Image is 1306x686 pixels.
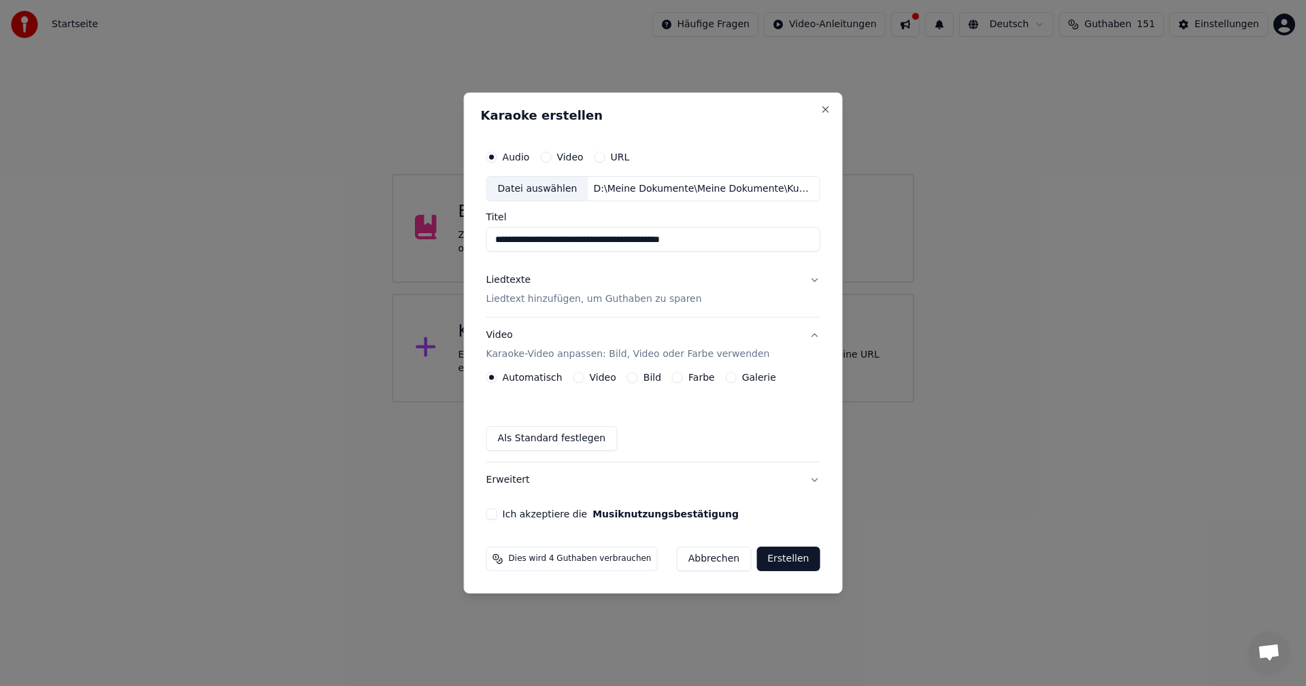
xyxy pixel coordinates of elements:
[487,177,588,201] div: Datei auswählen
[486,347,770,361] p: Karaoke-Video anpassen: Bild, Video oder Farbe verwenden
[481,109,826,122] h2: Karaoke erstellen
[592,509,739,519] button: Ich akzeptiere die
[486,318,820,373] button: VideoKaraoke-Video anpassen: Bild, Video oder Farbe verwenden
[588,182,819,196] div: D:\Meine Dokumente\Meine Dokumente\Kuhbergverein\Senioren\Aktionen\2025\2025_11_07 - Stammtisch m...
[756,547,820,571] button: Erstellen
[486,372,820,462] div: VideoKaraoke-Video anpassen: Bild, Video oder Farbe verwenden
[486,213,820,222] label: Titel
[503,373,563,382] label: Automatisch
[503,509,739,519] label: Ich akzeptiere die
[503,152,530,162] label: Audio
[486,263,820,318] button: LiedtexteLiedtext hinzufügen, um Guthaben zu sparen
[677,547,751,571] button: Abbrechen
[688,373,715,382] label: Farbe
[486,462,820,498] button: Erweitert
[486,426,618,451] button: Als Standard festlegen
[509,553,652,564] span: Dies wird 4 Guthaben verbrauchen
[742,373,776,382] label: Galerie
[486,274,531,288] div: Liedtexte
[643,373,661,382] label: Bild
[611,152,630,162] label: URL
[590,373,616,382] label: Video
[486,293,702,307] p: Liedtext hinzufügen, um Guthaben zu sparen
[486,329,770,362] div: Video
[556,152,583,162] label: Video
